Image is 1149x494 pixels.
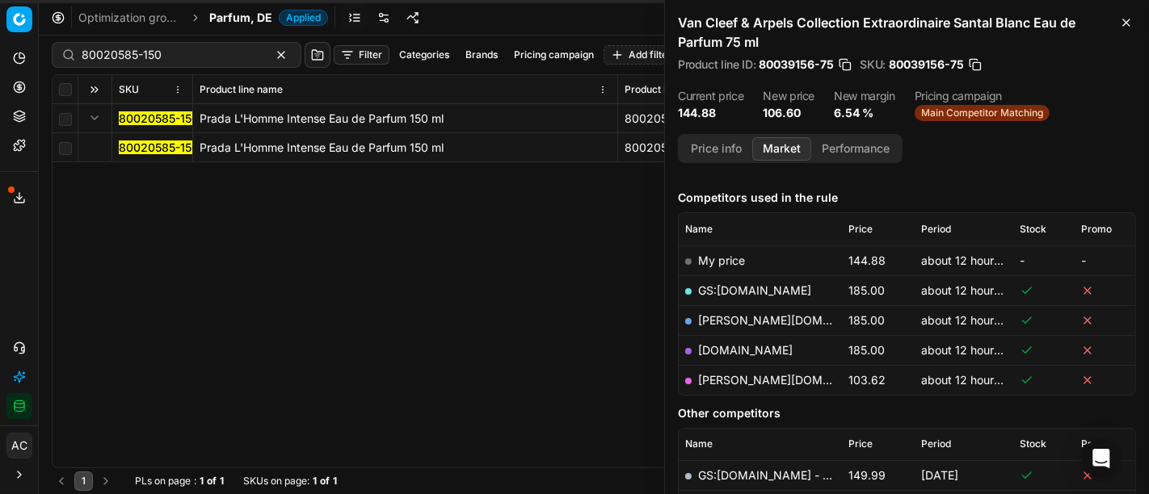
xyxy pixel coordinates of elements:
button: Market [752,137,811,161]
td: - [1014,245,1075,275]
nav: breadcrumb [78,10,328,26]
a: [PERSON_NAME][DOMAIN_NAME] [698,373,886,387]
span: Product line ID : [678,59,755,70]
span: Price [848,223,873,236]
button: Performance [811,137,900,161]
button: Go to previous page [52,471,71,491]
span: [DATE] [921,468,958,482]
a: Optimization groups [78,10,182,26]
nav: pagination [52,471,116,491]
input: Search by SKU or title [82,47,259,63]
span: about 12 hours ago [921,313,1023,327]
span: 103.62 [848,373,886,387]
span: SKU : [860,59,886,70]
button: 80020585-150 [119,111,199,127]
button: 80020585-150 [119,140,199,156]
span: Name [685,437,713,450]
div: Prada L'Homme Intense Eau de Parfum 150 ml [200,140,611,156]
strong: 1 [333,475,337,488]
span: 149.99 [848,468,886,482]
span: 185.00 [848,313,885,327]
dt: New price [763,90,814,102]
span: PLs on page [135,475,191,488]
span: SKUs on page : [243,475,309,488]
span: My price [698,253,745,267]
span: Parfum, DE [209,10,272,26]
span: Price [848,437,873,450]
span: Name [685,223,713,236]
span: Promo [1081,437,1112,450]
div: 80020585-150 [625,111,740,127]
button: AC [6,433,32,458]
span: about 12 hours ago [921,283,1023,297]
span: Stock [1021,223,1047,236]
span: Stock [1021,437,1047,450]
span: Parfum, DEApplied [209,10,328,26]
button: 1 [74,471,93,491]
button: Expand all [85,80,104,99]
mark: 80020585-150 [119,111,199,125]
span: Product line ID [625,83,692,96]
h5: Other competitors [678,405,1136,421]
span: Period [921,437,951,450]
dd: 144.88 [678,105,743,121]
button: Price info [680,137,752,161]
strong: of [207,475,217,488]
span: about 12 hours ago [921,253,1023,267]
strong: 1 [200,475,204,488]
a: [PERSON_NAME][DOMAIN_NAME] [698,313,886,327]
button: Pricing campaign [507,45,600,65]
span: AC [7,433,32,458]
strong: of [320,475,330,488]
td: - [1075,245,1135,275]
h5: Competitors used in the rule [678,190,1136,206]
dt: Current price [678,90,743,102]
dd: 6.54 % [834,105,895,121]
mark: 80020585-150 [119,140,199,154]
span: Period [921,223,951,236]
dt: New margin [834,90,895,102]
div: : [135,475,224,488]
button: Go to next page [96,471,116,491]
span: about 12 hours ago [921,343,1023,357]
span: 185.00 [848,343,885,357]
span: about 12 hours ago [921,373,1023,387]
button: Brands [459,45,504,65]
span: Applied [279,10,328,26]
span: Product line name [200,83,283,96]
span: Main Competitor Matching [915,105,1050,121]
a: GS:[DOMAIN_NAME] [698,283,811,297]
button: Categories [393,45,456,65]
dt: Pricing campaign [915,90,1050,102]
button: Add filter [604,45,679,65]
dd: 106.60 [763,105,814,121]
div: Prada L'Homme Intense Eau de Parfum 150 ml [200,111,611,127]
span: 144.88 [848,253,886,267]
span: 80039156-75 [889,57,964,73]
h2: Van Cleef & Arpels Collection Extraordinaire Santal Blanc Eau de Parfum 75 ml [678,13,1136,52]
a: GS:[DOMAIN_NAME] - Amazon.de-Seller [698,468,917,482]
span: 80039156-75 [759,57,834,73]
span: Promo [1081,223,1112,236]
strong: 1 [313,475,317,488]
div: Open Intercom Messenger [1082,439,1121,478]
span: 185.00 [848,283,885,297]
div: 80020585-150 [625,140,740,156]
strong: 1 [220,475,224,488]
button: Expand [85,108,104,128]
a: [DOMAIN_NAME] [698,343,793,357]
button: Filter [334,45,389,65]
span: SKU [119,83,139,96]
